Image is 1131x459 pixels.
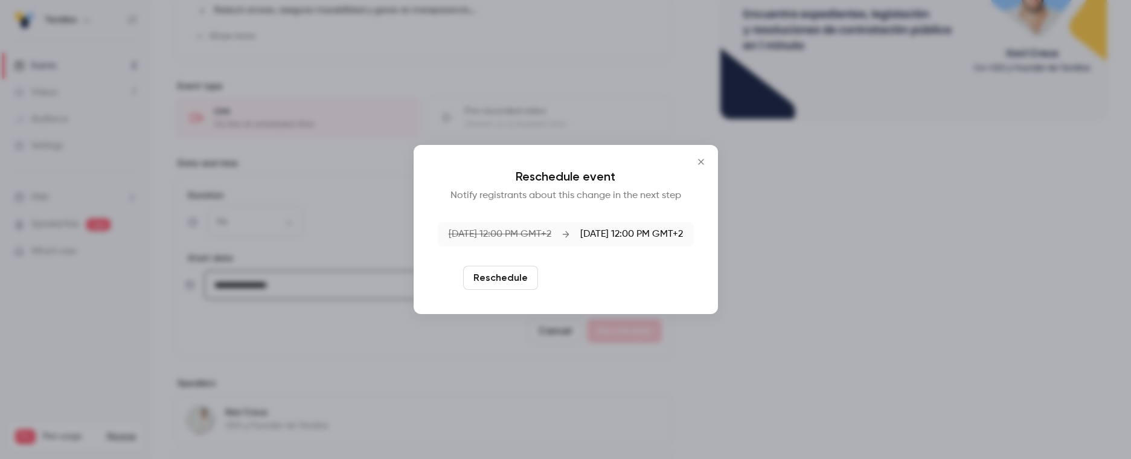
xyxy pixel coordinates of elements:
[580,227,683,242] p: [DATE] 12:00 PM GMT+2
[543,266,668,290] button: Reschedule and notify
[438,188,694,203] p: Notify registrants about this change in the next step
[449,227,551,242] p: [DATE] 12:00 PM GMT+2
[463,266,538,290] button: Reschedule
[438,169,694,184] p: Reschedule event
[689,150,713,174] button: Close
